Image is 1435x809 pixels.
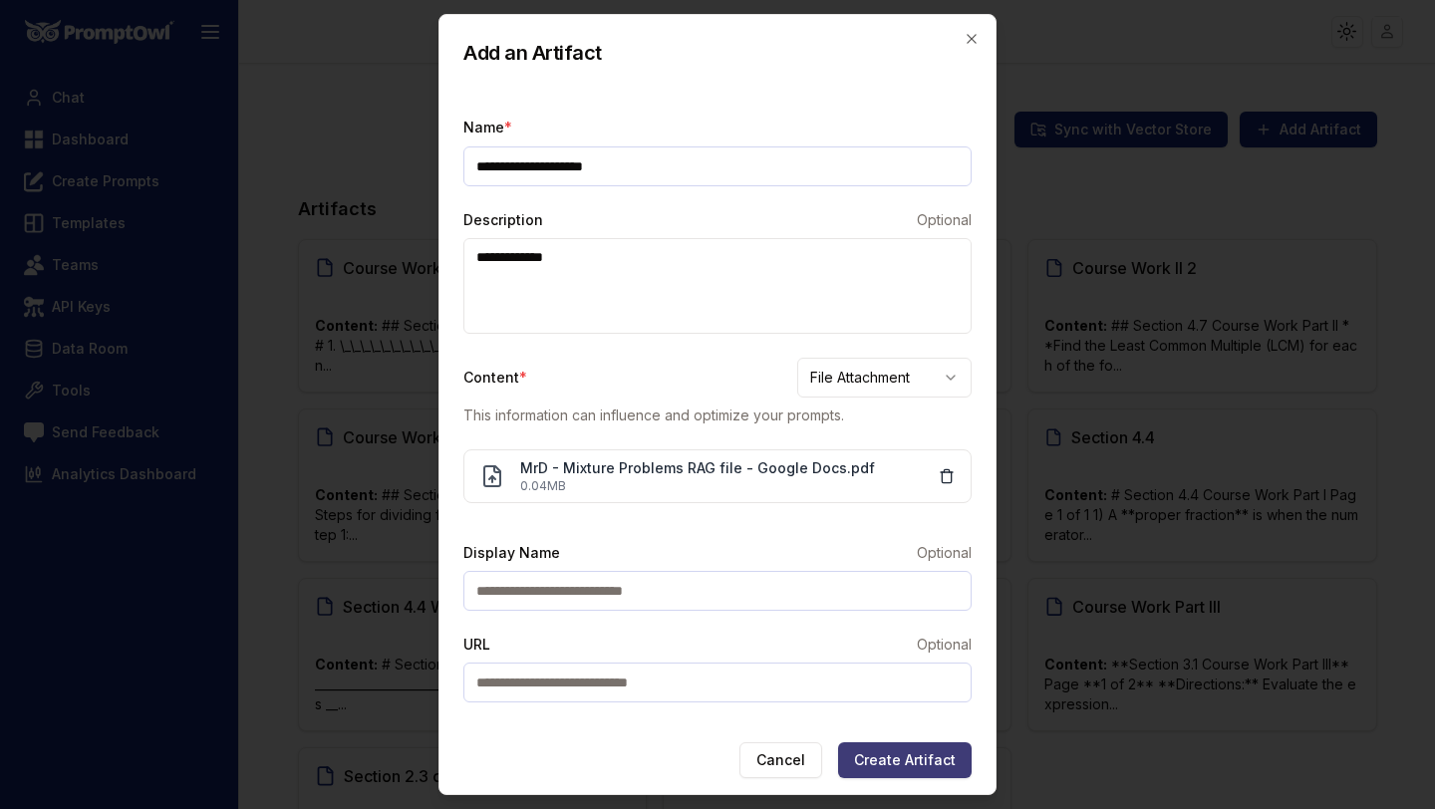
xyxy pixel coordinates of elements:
label: URL [463,635,490,655]
label: Display Name [463,543,560,563]
button: Cancel [739,742,822,778]
label: Name [463,119,512,135]
p: This information can influence and optimize your prompts. [463,405,972,425]
p: 0.04 MB [520,478,875,494]
button: Create Artifact [838,742,972,778]
h2: Add an Artifact [463,39,972,67]
p: MrD - Mixture Problems RAG file - Google Docs.pdf [520,458,875,478]
span: Optional [917,210,972,230]
span: Optional [917,543,972,563]
button: delete [939,468,955,484]
label: Content [463,368,527,388]
label: Description [463,210,543,230]
span: Optional [917,635,972,655]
